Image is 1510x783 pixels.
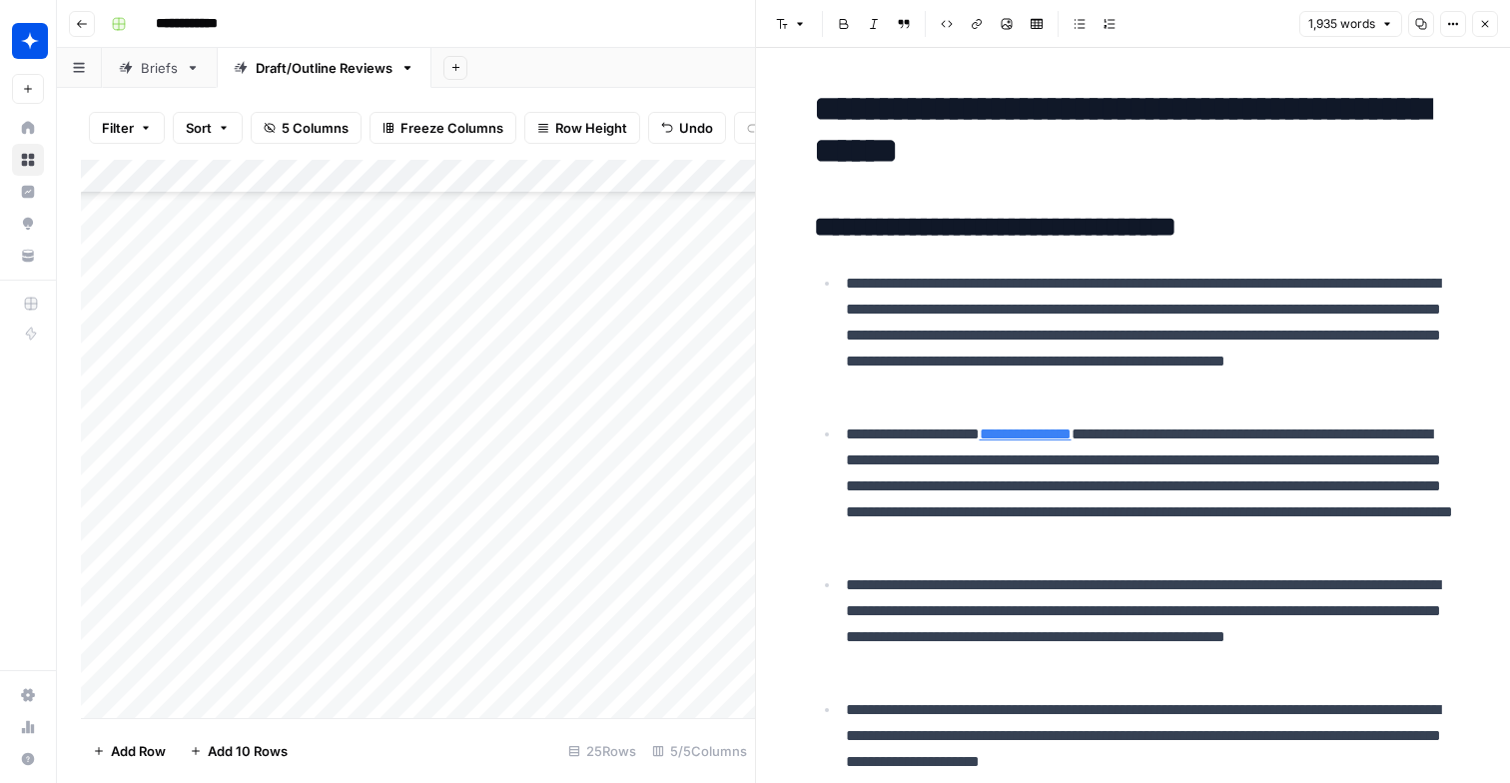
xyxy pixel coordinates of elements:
button: Sort [173,112,243,144]
span: Add 10 Rows [208,741,288,761]
a: Briefs [102,48,217,88]
a: Settings [12,679,44,711]
a: Opportunities [12,208,44,240]
span: Row Height [555,118,627,138]
a: Insights [12,176,44,208]
button: Row Height [524,112,640,144]
button: Freeze Columns [370,112,516,144]
button: Undo [648,112,726,144]
span: Sort [186,118,212,138]
a: Usage [12,711,44,743]
div: 25 Rows [560,735,644,767]
span: Add Row [111,741,166,761]
a: Home [12,112,44,144]
button: Filter [89,112,165,144]
span: Freeze Columns [400,118,503,138]
img: Wiz Logo [12,23,48,59]
div: 5/5 Columns [644,735,755,767]
span: Undo [679,118,713,138]
button: Add 10 Rows [178,735,300,767]
span: 1,935 words [1308,15,1375,33]
a: Your Data [12,240,44,272]
a: Draft/Outline Reviews [217,48,431,88]
button: 5 Columns [251,112,362,144]
button: 1,935 words [1299,11,1402,37]
div: Draft/Outline Reviews [256,58,392,78]
span: 5 Columns [282,118,349,138]
button: Help + Support [12,743,44,775]
span: Filter [102,118,134,138]
button: Add Row [81,735,178,767]
div: Briefs [141,58,178,78]
button: Workspace: Wiz [12,16,44,66]
a: Browse [12,144,44,176]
